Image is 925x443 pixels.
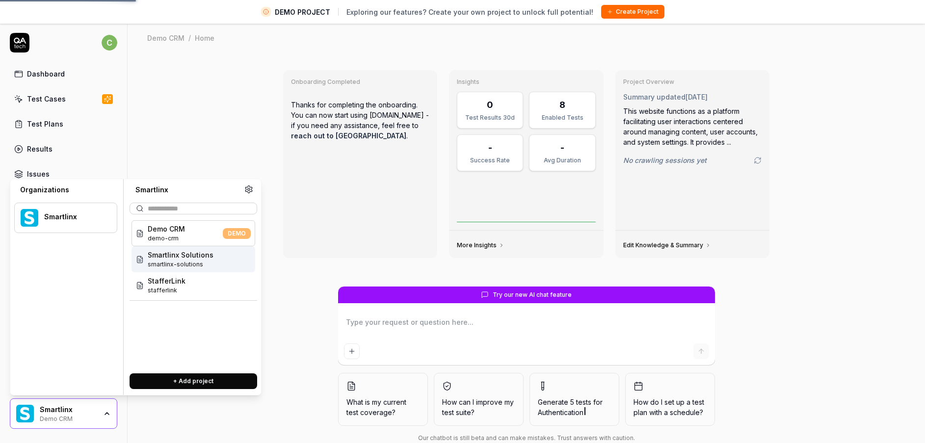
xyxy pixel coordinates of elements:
[623,78,762,86] h3: Project Overview
[559,98,565,111] div: 8
[275,7,330,17] span: DEMO PROJECT
[538,408,583,417] span: Authentication
[102,33,117,52] button: c
[130,218,257,365] div: Suggestions
[754,156,762,164] a: Go to crawling settings
[463,113,517,122] div: Test Results 30d
[686,93,708,101] time: [DATE]
[148,286,185,295] span: Project ID: r6Yf
[346,397,420,417] span: What is my current test coverage?
[625,373,715,426] button: How do I set up a test plan with a schedule?
[130,185,244,195] div: Smartlinx
[338,434,715,443] div: Our chatbot is still beta and can make mistakes. Trust answers with caution.
[223,228,251,239] span: DEMO
[10,398,117,429] button: Smartlinx LogoSmartlinxDemo CRM
[27,144,53,154] div: Results
[434,373,524,426] button: How can I improve my test suite?
[535,113,589,122] div: Enabled Tests
[16,405,34,422] img: Smartlinx Logo
[10,139,117,158] a: Results
[10,89,117,108] a: Test Cases
[148,234,185,243] span: Project ID: IXE0
[493,290,572,299] span: Try our new AI chat feature
[488,141,492,154] div: -
[102,35,117,51] span: c
[457,78,596,86] h3: Insights
[529,373,619,426] button: Generate 5 tests forAuthentication
[623,93,686,101] span: Summary updated
[487,98,493,111] div: 0
[148,276,185,286] span: StafferLink
[538,397,611,417] span: Generate 5 tests for
[195,33,214,43] div: Home
[147,33,185,43] div: Demo CRM
[463,156,517,165] div: Success Rate
[27,169,50,179] div: Issues
[10,114,117,133] a: Test Plans
[44,212,104,221] div: Smartlinx
[10,164,117,183] a: Issues
[623,155,707,165] span: No crawling sessions yet
[291,131,406,140] a: reach out to [GEOGRAPHIC_DATA]
[21,209,38,227] img: Smartlinx Logo
[601,5,664,19] button: Create Project
[130,373,257,389] button: + Add project
[148,224,185,234] span: Demo CRM
[148,250,213,260] span: Smartlinx Solutions
[457,241,504,249] a: More Insights
[188,33,191,43] div: /
[14,203,117,233] button: Smartlinx LogoSmartlinx
[560,141,564,154] div: -
[27,94,66,104] div: Test Cases
[634,397,707,417] span: How do I set up a test plan with a schedule?
[535,156,589,165] div: Avg Duration
[291,78,430,86] h3: Onboarding Completed
[40,414,97,422] div: Demo CRM
[442,397,515,417] span: How can I improve my test suite?
[27,69,65,79] div: Dashboard
[344,343,360,359] button: Add attachment
[623,106,762,147] div: This website functions as a platform facilitating user interactions centered around managing cont...
[623,241,711,249] a: Edit Knowledge & Summary
[40,405,97,414] div: Smartlinx
[148,260,213,269] span: Project ID: RpbL
[244,185,253,197] a: Organization settings
[338,373,428,426] button: What is my current test coverage?
[10,64,117,83] a: Dashboard
[346,7,593,17] span: Exploring our features? Create your own project to unlock full potential!
[14,185,117,195] div: Organizations
[291,92,430,149] p: Thanks for completing the onboarding. You can now start using [DOMAIN_NAME] - if you need any ass...
[27,119,63,129] div: Test Plans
